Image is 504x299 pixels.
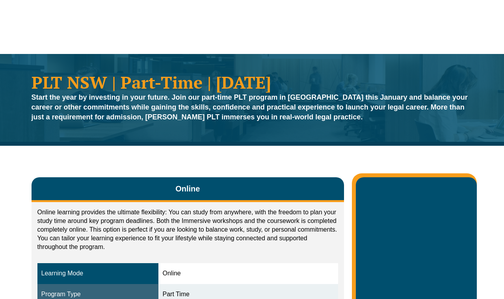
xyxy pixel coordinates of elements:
[162,269,334,278] div: Online
[32,93,468,121] strong: Start the year by investing in your future. Join our part-time PLT program in [GEOGRAPHIC_DATA] t...
[32,74,473,91] h1: PLT NSW | Part-Time | [DATE]
[162,290,334,299] div: Part Time
[41,290,155,299] div: Program Type
[175,183,200,194] span: Online
[37,208,338,251] p: Online learning provides the ultimate flexibility: You can study from anywhere, with the freedom ...
[41,269,155,278] div: Learning Mode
